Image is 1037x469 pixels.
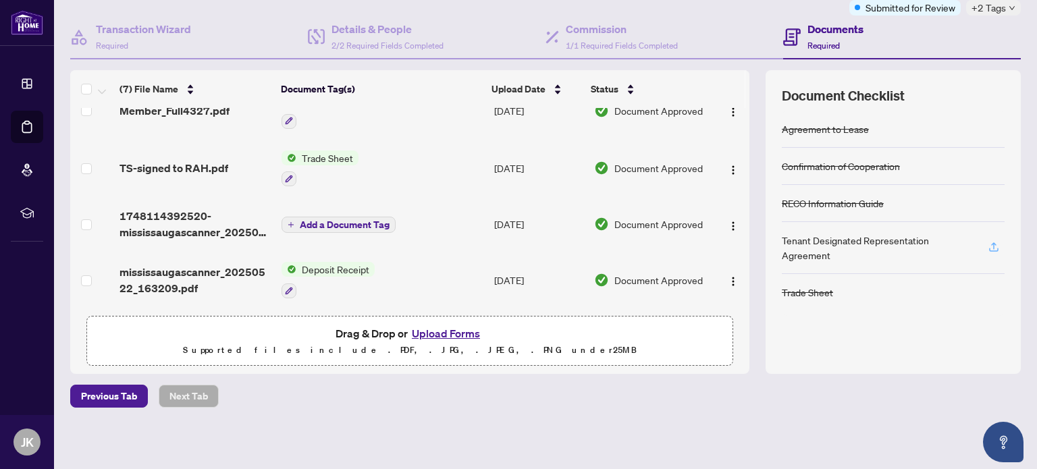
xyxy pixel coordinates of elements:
button: Status IconTrade Sheet [282,150,358,187]
span: TS-signed to RAH.pdf [119,160,228,176]
button: Logo [722,157,744,179]
span: Trade Sheet [296,150,358,165]
span: mississaugascanner_20250522_163209.pdf [119,264,271,296]
span: Required [807,40,840,51]
button: Logo [722,269,744,291]
img: Document Status [594,273,609,287]
td: [DATE] [489,140,589,198]
button: Status IconDeposit Receipt [282,262,375,298]
span: JK [21,433,34,451]
span: Previous Tab [81,385,137,407]
span: Upload Date [491,82,546,96]
img: Logo [728,221,739,231]
span: 2/2 Required Fields Completed [331,40,444,51]
span: Document Approved [614,217,703,231]
img: Document Status [594,217,609,231]
span: Drag & Drop or [336,325,484,342]
span: Document Checklist [782,86,905,105]
span: Add a Document Tag [300,220,390,229]
img: Status Icon [282,150,296,165]
th: (7) File Name [114,70,275,108]
button: Add a Document Tag [282,215,396,233]
span: Required [96,40,128,51]
h4: Commission [566,21,678,37]
button: Logo [722,100,744,121]
h4: Details & People [331,21,444,37]
span: Member_Full4327.pdf [119,103,230,119]
h4: Transaction Wizard [96,21,191,37]
th: Status [585,70,710,108]
span: Document Approved [614,161,703,175]
div: Agreement to Lease [782,121,869,136]
span: Document Approved [614,103,703,118]
button: Status IconMLS Leased Print Out [282,92,399,129]
img: Logo [728,165,739,175]
img: logo [11,10,43,35]
button: Open asap [983,422,1023,462]
span: (7) File Name [119,82,178,96]
th: Upload Date [486,70,585,108]
button: Next Tab [159,385,219,408]
td: [DATE] [489,82,589,140]
td: [DATE] [489,197,589,251]
span: plus [288,221,294,228]
img: Status Icon [282,262,296,277]
h4: Documents [807,21,863,37]
img: Logo [728,276,739,287]
span: 1/1 Required Fields Completed [566,40,678,51]
span: 1748114392520-mississaugascanner_20250522_163209.pdf [119,208,271,240]
button: Previous Tab [70,385,148,408]
div: RECO Information Guide [782,196,884,211]
button: Upload Forms [408,325,484,342]
span: Status [591,82,618,96]
span: Document Approved [614,273,703,287]
img: Document Status [594,161,609,175]
td: [DATE] [489,251,589,309]
img: Document Status [594,103,609,118]
button: Add a Document Tag [282,217,396,233]
img: Logo [728,107,739,117]
p: Supported files include .PDF, .JPG, .JPEG, .PNG under 25 MB [95,342,724,358]
div: Confirmation of Cooperation [782,159,900,173]
span: Drag & Drop orUpload FormsSupported files include .PDF, .JPG, .JPEG, .PNG under25MB [87,316,733,366]
button: Logo [722,213,744,235]
td: [DATE] [489,309,589,367]
th: Document Tag(s) [275,70,486,108]
div: Trade Sheet [782,285,833,300]
span: Deposit Receipt [296,262,375,277]
span: down [1009,5,1015,11]
div: Tenant Designated Representation Agreement [782,233,972,263]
